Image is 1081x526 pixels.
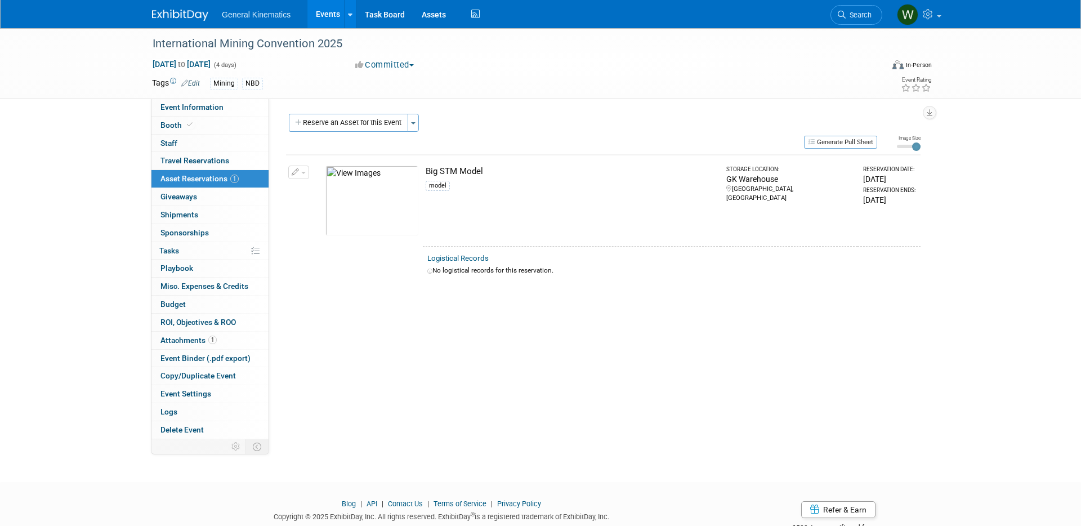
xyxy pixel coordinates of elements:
span: Event Settings [160,389,211,398]
span: Budget [160,300,186,309]
a: Logs [151,403,269,421]
span: Booth [160,121,195,130]
a: Booth [151,117,269,134]
a: Budget [151,296,269,313]
a: Blog [342,500,356,508]
span: Travel Reservations [160,156,229,165]
span: Event Information [160,102,224,112]
span: Staff [160,139,177,148]
a: Logistical Records [427,254,489,262]
a: Misc. Expenses & Credits [151,278,269,295]
div: No logistical records for this reservation. [427,266,916,275]
div: Reservation Date: [863,166,916,173]
div: In-Person [905,61,932,69]
a: Sponsorships [151,224,269,242]
span: ROI, Objectives & ROO [160,318,236,327]
a: Edit [181,79,200,87]
td: Personalize Event Tab Strip [226,439,246,454]
div: International Mining Convention 2025 [149,34,865,54]
a: Asset Reservations1 [151,170,269,188]
i: Booth reservation complete [187,122,193,128]
img: Format-Inperson.png [892,60,904,69]
a: Contact Us [388,500,423,508]
button: Reserve an Asset for this Event [289,114,408,132]
a: Shipments [151,206,269,224]
div: model [426,181,450,191]
span: | [425,500,432,508]
img: View Images [325,166,418,236]
span: Sponsorships [160,228,209,237]
button: Committed [351,59,418,71]
a: Delete Event [151,421,269,439]
span: | [358,500,365,508]
span: Logs [160,407,177,416]
span: Playbook [160,264,193,273]
img: Whitney Swanson [897,4,918,25]
div: Image Size [897,135,921,141]
a: Travel Reservations [151,152,269,170]
span: Tasks [159,246,179,255]
div: Big STM Model [426,166,716,177]
a: Staff [151,135,269,152]
a: Event Settings [151,385,269,403]
span: 1 [230,175,239,183]
td: Tags [152,77,200,90]
div: GK Warehouse [726,173,852,185]
button: Generate Pull Sheet [804,136,877,149]
span: Shipments [160,210,198,219]
div: NBD [242,78,263,90]
span: | [379,500,386,508]
span: Search [846,11,872,19]
span: (4 days) [213,61,236,69]
td: Toggle Event Tabs [246,439,269,454]
a: Refer & Earn [801,501,875,518]
span: Giveaways [160,192,197,201]
span: Attachments [160,336,217,345]
span: Event Binder (.pdf export) [160,354,251,363]
span: [DATE] [DATE] [152,59,211,69]
div: Event Rating [901,77,931,83]
span: General Kinematics [222,10,291,19]
div: [GEOGRAPHIC_DATA], [GEOGRAPHIC_DATA] [726,185,852,203]
a: Giveaways [151,188,269,206]
a: Terms of Service [434,500,486,508]
a: Attachments1 [151,332,269,349]
div: Event Format [816,59,932,75]
sup: ® [471,511,475,518]
div: [DATE] [863,173,916,185]
div: Mining [210,78,238,90]
a: Copy/Duplicate Event [151,367,269,385]
div: Reservation Ends: [863,186,916,194]
a: API [367,500,377,508]
a: Event Binder (.pdf export) [151,350,269,367]
span: Copy/Duplicate Event [160,371,236,380]
div: [DATE] [863,194,916,206]
a: Playbook [151,260,269,277]
span: | [488,500,495,508]
span: Misc. Expenses & Credits [160,282,248,291]
div: Copyright © 2025 ExhibitDay, Inc. All rights reserved. ExhibitDay is a registered trademark of Ex... [152,509,731,522]
span: Asset Reservations [160,174,239,183]
a: Tasks [151,242,269,260]
a: ROI, Objectives & ROO [151,314,269,331]
div: Storage Location: [726,166,852,173]
img: ExhibitDay [152,10,208,21]
a: Search [830,5,882,25]
a: Privacy Policy [497,500,541,508]
span: Delete Event [160,425,204,434]
span: 1 [208,336,217,344]
span: to [176,60,187,69]
a: Event Information [151,99,269,116]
